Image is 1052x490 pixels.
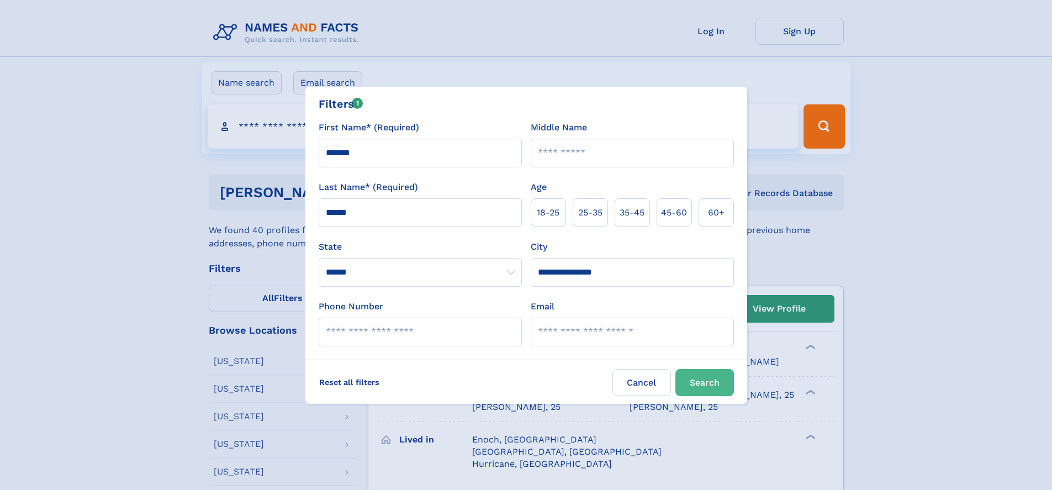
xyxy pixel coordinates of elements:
label: City [531,240,547,254]
button: Search [675,369,734,396]
div: Filters [319,96,363,112]
span: 18‑25 [537,206,559,219]
label: Email [531,300,554,313]
label: Middle Name [531,121,587,134]
label: Last Name* (Required) [319,181,418,194]
span: 35‑45 [620,206,644,219]
label: Phone Number [319,300,383,313]
span: 60+ [708,206,725,219]
span: 25‑35 [578,206,602,219]
label: First Name* (Required) [319,121,419,134]
label: Cancel [612,369,671,396]
label: Reset all filters [312,369,387,396]
label: State [319,240,522,254]
label: Age [531,181,547,194]
span: 45‑60 [661,206,687,219]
